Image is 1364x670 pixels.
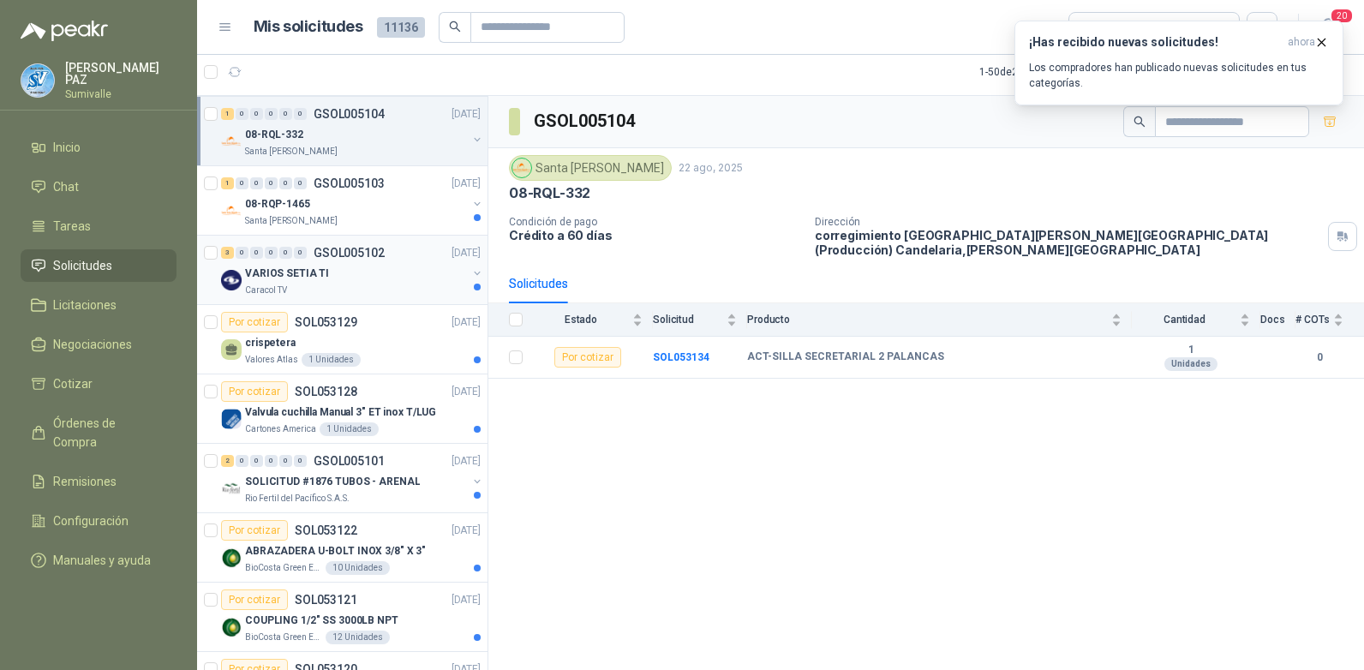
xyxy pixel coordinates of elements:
div: 0 [279,108,292,120]
a: Chat [21,170,176,203]
p: SOL053128 [295,386,357,398]
span: Estado [533,314,629,326]
span: Inicio [53,138,81,157]
span: Producto [747,314,1108,326]
span: # COTs [1295,314,1330,326]
p: [DATE] [452,384,481,400]
div: 0 [250,108,263,120]
p: 22 ago, 2025 [679,160,743,176]
p: GSOL005104 [314,108,385,120]
img: Company Logo [221,617,242,637]
div: 1 Unidades [302,353,361,367]
p: 08-RQP-1465 [245,196,310,212]
img: Company Logo [21,64,54,97]
p: [DATE] [452,453,481,470]
p: SOLICITUD #1876 TUBOS - ARENAL [245,474,420,490]
span: Manuales y ayuda [53,551,151,570]
div: Por cotizar [221,520,288,541]
img: Company Logo [221,270,242,290]
b: ACT-SILLA SECRETARIAL 2 PALANCAS [747,350,944,364]
span: Remisiones [53,472,117,491]
a: Inicio [21,131,176,164]
p: [PERSON_NAME] PAZ [65,62,176,86]
div: 0 [279,247,292,259]
p: [DATE] [452,245,481,261]
div: 3 [221,247,234,259]
a: 2 0 0 0 0 0 GSOL005101[DATE] Company LogoSOLICITUD #1876 TUBOS - ARENALRio Fertil del Pacífico S.... [221,451,484,505]
a: Configuración [21,505,176,537]
div: 10 Unidades [326,561,390,575]
a: Órdenes de Compra [21,407,176,458]
span: Configuración [53,511,129,530]
p: Santa [PERSON_NAME] [245,214,338,228]
img: Company Logo [221,131,242,152]
p: [DATE] [452,592,481,608]
a: Negociaciones [21,328,176,361]
a: Licitaciones [21,289,176,321]
p: COUPLING 1/2" SS 3000LB NPT [245,613,398,629]
span: search [449,21,461,33]
div: 0 [279,177,292,189]
p: [DATE] [452,314,481,331]
h3: GSOL005104 [534,108,637,135]
span: Chat [53,177,79,196]
img: Company Logo [512,159,531,177]
div: 0 [279,455,292,467]
a: Cotizar [21,368,176,400]
div: 0 [236,108,248,120]
p: Caracol TV [245,284,287,297]
p: 08-RQL-332 [509,184,590,202]
p: ABRAZADERA U-BOLT INOX 3/8" X 3" [245,543,426,559]
a: 1 0 0 0 0 0 GSOL005103[DATE] Company Logo08-RQP-1465Santa [PERSON_NAME] [221,173,484,228]
div: 1 [221,108,234,120]
span: Tareas [53,217,91,236]
th: Cantidad [1132,303,1260,337]
div: 0 [294,108,307,120]
a: Por cotizarSOL053128[DATE] Company LogoValvula cuchilla Manual 3" ET inox T/LUGCartones America1 ... [197,374,488,444]
a: Remisiones [21,465,176,498]
span: Licitaciones [53,296,117,314]
p: [DATE] [452,523,481,539]
button: ¡Has recibido nuevas solicitudes!ahora Los compradores han publicado nuevas solicitudes en tus ca... [1014,21,1343,105]
a: Solicitudes [21,249,176,282]
b: 1 [1132,344,1250,357]
p: corregimiento [GEOGRAPHIC_DATA][PERSON_NAME][GEOGRAPHIC_DATA] (Producción) Candelaria , [PERSON_N... [815,228,1321,257]
div: 0 [250,177,263,189]
th: # COTs [1295,303,1364,337]
div: 0 [265,108,278,120]
th: Solicitud [653,303,747,337]
a: Por cotizarSOL053129[DATE] crispeteraValores Atlas1 Unidades [197,305,488,374]
p: VARIOS SETIA TI [245,266,329,282]
p: GSOL005101 [314,455,385,467]
p: BioCosta Green Energy S.A.S [245,631,322,644]
p: Los compradores han publicado nuevas solicitudes en tus categorías. [1029,60,1329,91]
div: Por cotizar [554,347,621,368]
p: Valvula cuchilla Manual 3" ET inox T/LUG [245,404,436,421]
div: Por cotizar [221,589,288,610]
span: Solicitud [653,314,723,326]
p: [DATE] [452,176,481,192]
img: Company Logo [221,409,242,429]
div: Por cotizar [221,312,288,332]
div: Por cotizar [221,381,288,402]
p: Condición de pago [509,216,801,228]
div: Unidades [1164,357,1217,371]
div: 0 [265,247,278,259]
th: Docs [1260,303,1295,337]
div: 0 [236,177,248,189]
div: 1 - 50 de 2725 [979,58,1091,86]
span: Cotizar [53,374,93,393]
span: Negociaciones [53,335,132,354]
a: 3 0 0 0 0 0 GSOL005102[DATE] Company LogoVARIOS SETIA TICaracol TV [221,242,484,297]
p: GSOL005102 [314,247,385,259]
a: SOL053134 [653,351,709,363]
div: 0 [294,455,307,467]
p: Sumivalle [65,89,176,99]
p: SOL053129 [295,316,357,328]
span: 20 [1330,8,1354,24]
span: ahora [1288,35,1315,50]
div: 0 [294,177,307,189]
p: Santa [PERSON_NAME] [245,145,338,159]
span: search [1134,116,1146,128]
